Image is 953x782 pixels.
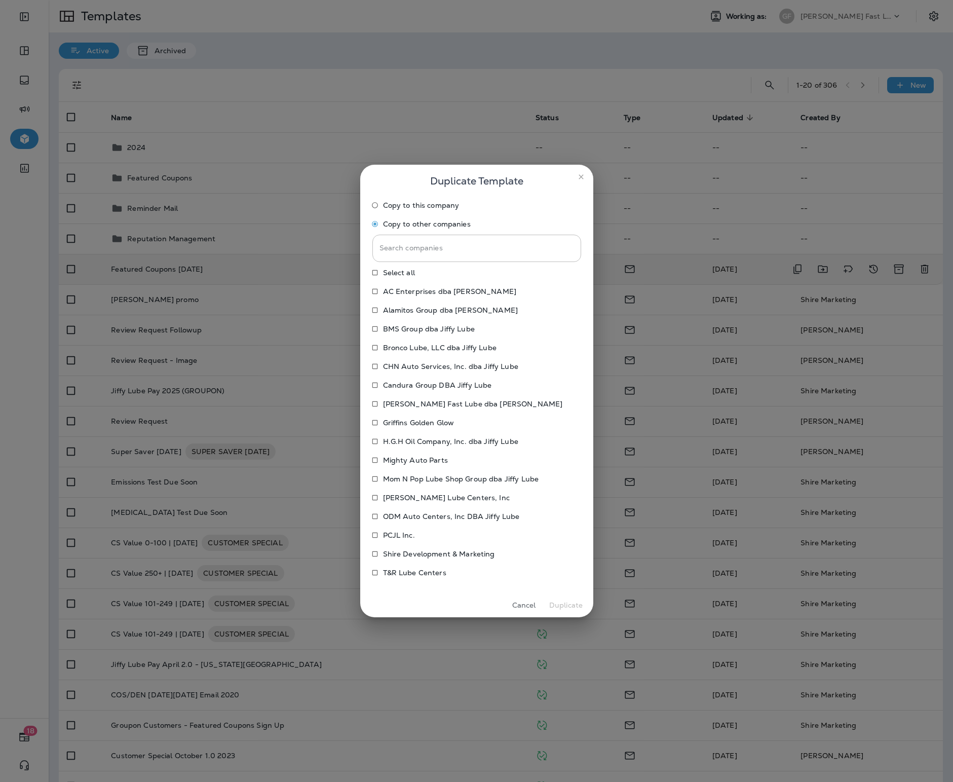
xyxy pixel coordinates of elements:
[383,269,415,277] span: Select all
[383,306,518,314] p: Alamitos Group dba [PERSON_NAME]
[383,437,518,445] p: H.G.H Oil Company, Inc. dba Jiffy Lube
[383,456,448,464] p: Mighty Auto Parts
[383,512,520,520] p: ODM Auto Centers, Inc DBA Jiffy Lube
[383,220,471,228] span: Copy to other companies
[383,344,497,352] p: Bronco Lube, LLC dba Jiffy Lube
[573,169,589,185] button: close
[383,201,460,209] span: Copy to this company
[505,598,543,613] button: Cancel
[383,362,518,370] p: CHN Auto Services, Inc. dba Jiffy Lube
[383,325,475,333] p: BMS Group dba Jiffy Lube
[383,569,446,577] p: T&R Lube Centers
[383,419,454,427] p: Griffins Golden Glow
[383,531,415,539] p: PCJL Inc.
[383,494,510,502] p: [PERSON_NAME] Lube Centers, Inc
[383,287,516,295] p: AC Enterprises dba [PERSON_NAME]
[383,550,495,558] p: Shire Development & Marketing
[383,381,492,389] p: Candura Group DBA Jiffy Lube
[430,173,523,189] span: Duplicate Template
[383,400,563,408] p: [PERSON_NAME] Fast Lube dba [PERSON_NAME]
[383,475,539,483] p: Mom N Pop Lube Shop Group dba Jiffy Lube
